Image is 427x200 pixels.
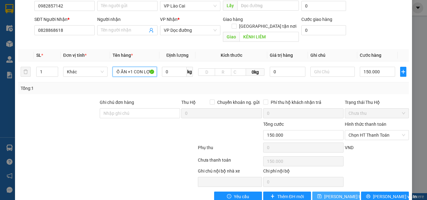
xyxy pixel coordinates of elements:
[198,168,262,177] div: Ghi chú nội bộ nhà xe
[237,1,299,11] input: Dọc đường
[149,28,154,33] span: user-add
[263,122,284,127] span: Tổng cước
[373,193,417,200] span: [PERSON_NAME] và In
[181,100,196,105] span: Thu Hộ
[113,67,157,77] input: VD: Bàn, Ghế
[234,193,249,200] span: Yêu cầu
[187,67,193,77] span: kg
[277,193,304,200] span: Thêm ĐH mới
[301,1,346,11] input: Cước lấy hàng
[113,53,133,58] span: Tên hàng
[239,32,299,42] input: Dọc đường
[349,130,405,140] span: Chọn HT Thanh Toán
[270,53,293,58] span: Giá trị hàng
[301,17,332,22] label: Cước giao hàng
[223,17,243,22] span: Giao hàng
[67,67,104,76] span: Khác
[198,68,215,76] input: D
[160,17,178,22] span: VP Nhận
[223,32,239,42] span: Giao
[215,68,232,76] input: R
[215,99,262,106] span: Chuyển khoản ng. gửi
[166,53,188,58] span: Định lượng
[231,68,246,76] input: C
[97,16,158,23] div: Người nhận
[345,99,409,106] div: Trạng thái Thu Hộ
[100,108,180,118] input: Ghi chú đơn hàng
[400,69,406,74] span: plus
[164,1,217,11] span: VP Lào Cai
[164,26,217,35] span: VP Dọc đường
[34,16,95,23] div: SĐT Người Nhận
[400,67,406,77] button: plus
[308,49,357,61] th: Ghi chú
[237,23,299,30] span: [GEOGRAPHIC_DATA] tận nơi
[324,193,374,200] span: [PERSON_NAME] thay đổi
[100,100,134,105] label: Ghi chú đơn hàng
[345,122,386,127] label: Hình thức thanh toán
[345,145,354,150] span: VND
[349,109,405,118] span: Chưa thu
[360,53,381,58] span: Cước hàng
[263,168,344,177] div: Chi phí nội bộ
[268,99,324,106] span: Phí thu hộ khách nhận trả
[301,25,346,35] input: Cước giao hàng
[310,67,355,77] input: Ghi Chú
[21,67,31,77] button: delete
[366,194,370,199] span: printer
[63,53,87,58] span: Đơn vị tính
[317,194,322,199] span: save
[270,194,275,199] span: plus
[227,194,231,199] span: exclamation-circle
[21,85,165,92] div: Tổng: 1
[223,1,237,11] span: Lấy
[36,53,41,58] span: SL
[197,144,263,155] div: Phụ thu
[221,53,242,58] span: Kích thước
[197,157,263,168] div: Chưa thanh toán
[246,68,264,76] span: 0kg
